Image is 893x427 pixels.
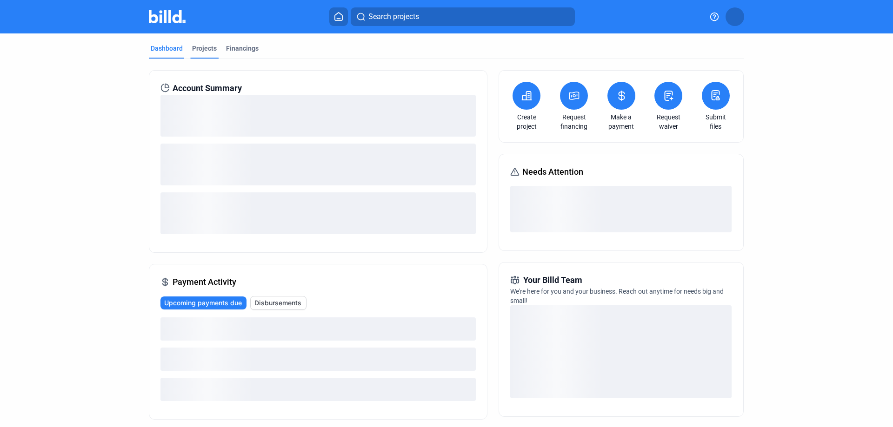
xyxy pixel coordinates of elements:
button: Disbursements [250,296,307,310]
button: Search projects [351,7,575,26]
div: loading [160,95,476,137]
a: Request financing [558,112,590,131]
span: Upcoming payments due [164,298,242,308]
div: loading [160,317,476,341]
div: loading [160,348,476,371]
button: Upcoming payments due [160,296,247,309]
div: loading [510,305,732,398]
span: We're here for you and your business. Reach out anytime for needs big and small! [510,288,724,304]
a: Request waiver [652,112,685,131]
span: Account Summary [173,82,242,95]
img: Billd Company Logo [149,10,186,23]
div: loading [160,192,476,234]
div: loading [160,378,476,401]
div: loading [160,144,476,185]
a: Create project [510,112,543,131]
a: Submit files [700,112,732,131]
div: Dashboard [151,44,183,53]
a: Make a payment [605,112,638,131]
span: Your Billd Team [523,274,582,287]
span: Needs Attention [522,165,583,178]
div: Financings [226,44,259,53]
span: Search projects [368,11,419,22]
div: Projects [192,44,217,53]
span: Payment Activity [173,276,236,289]
div: loading [510,186,732,232]
span: Disbursements [254,298,301,308]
